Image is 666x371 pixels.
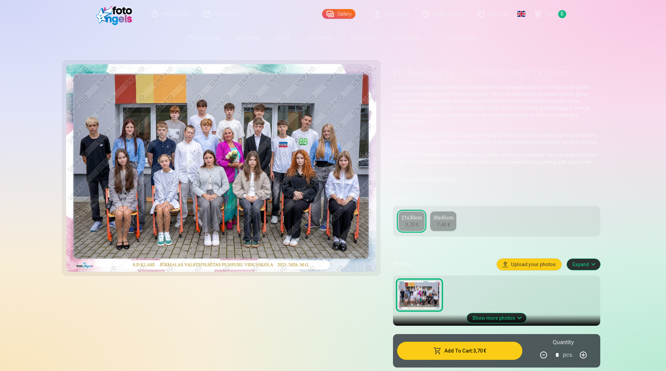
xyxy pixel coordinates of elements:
button: Expand [567,259,600,270]
button: Add To Cart:3,70 € [397,342,522,360]
div: pcs. [563,347,573,363]
span: Сart [545,10,555,18]
a: Calendars [342,28,384,47]
a: Magnets [228,28,267,47]
h5: Size [393,193,600,203]
div: 21x30cm [401,214,422,221]
div: 30x45cm [433,214,454,221]
a: Souvenirs [299,28,342,47]
p: Capture your special moments with loved ones or colleagues with our professional-quality group ph... [393,84,600,125]
a: Keychains [384,28,427,47]
a: All products [427,28,487,47]
button: Upload your photos [497,259,561,270]
strong: IMPORTANT INFORMATION ! [393,152,459,158]
h5: Photos [393,260,491,269]
h5: Quantity [553,338,574,347]
a: Mugs [267,28,299,47]
div: 7,40 € [437,221,450,228]
a: Photo prints [179,28,228,47]
p: Choose our group photo prints to preserve your cherished memories with stunning detail and color ... [393,132,600,146]
button: Show more photos [467,313,526,323]
img: /fa3 [96,3,136,25]
span: 0 [558,10,566,18]
h1: Professional Group Photo Prints 21x30 cm [393,67,600,79]
strong: The group photo is being processed. You can add it to your order. Once the image has been retouch... [393,152,597,165]
a: Gallery [322,9,355,19]
a: 30x45cm7,40 € [430,211,456,231]
div: 3,70 € [405,221,418,228]
a: 21x30cm3,70 € [399,211,425,231]
h4: Personalization [393,174,600,185]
